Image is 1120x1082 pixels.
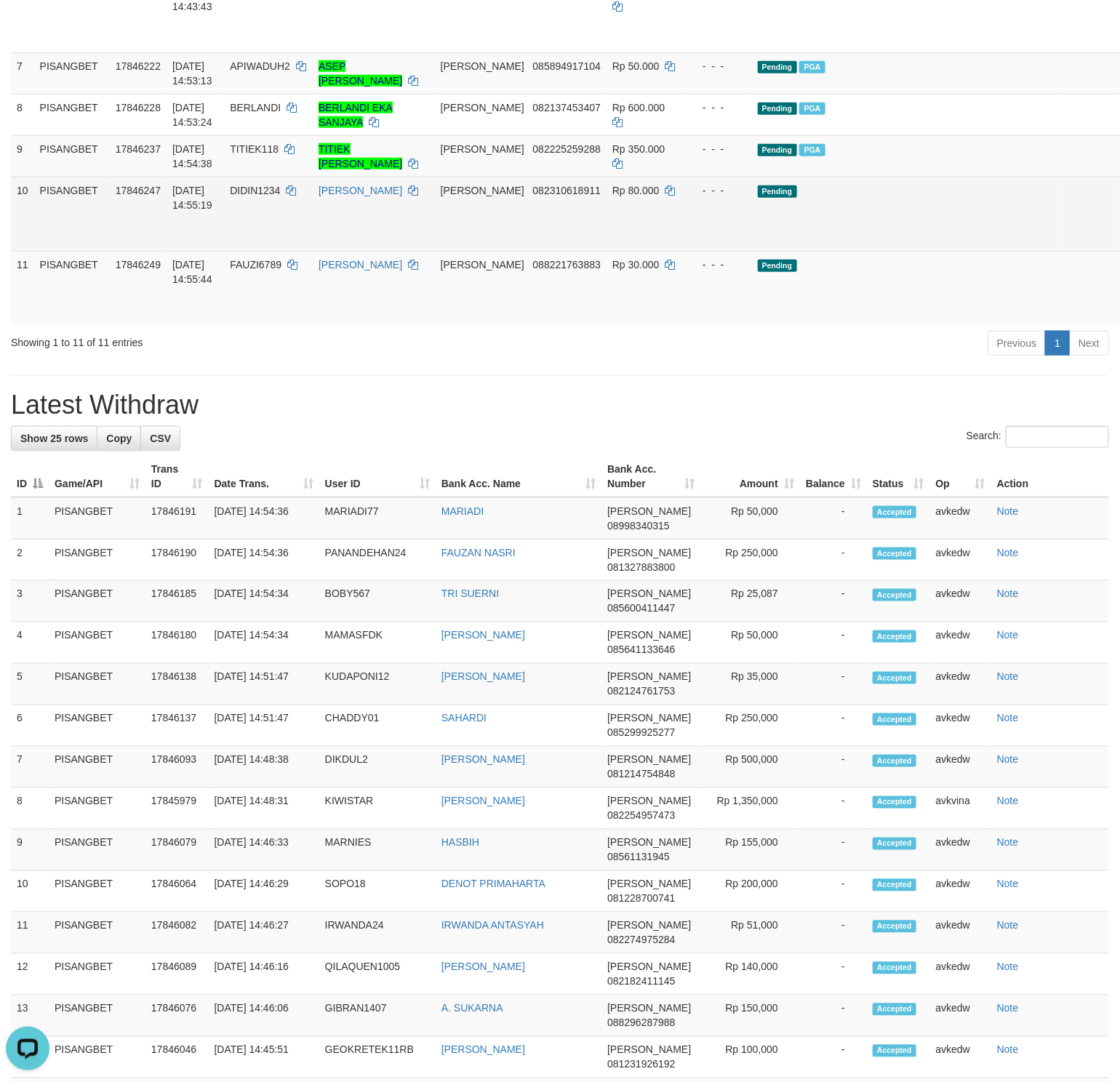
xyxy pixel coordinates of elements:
[319,143,402,169] a: TITIEK [PERSON_NAME]
[145,913,209,954] td: 17846082
[873,1045,916,1057] span: Accepted
[209,581,319,622] td: [DATE] 14:54:34
[700,664,800,705] td: Rp 35,000
[11,622,49,664] td: 4
[319,664,436,705] td: KUDAPONI12
[607,603,675,614] span: Copy 085600411447 to clipboard
[436,456,601,497] th: Bank Acc. Name: activate to sort column ascending
[34,177,110,251] td: PISANGBET
[607,713,691,724] span: [PERSON_NAME]
[49,497,145,540] td: PISANGBET
[319,259,402,270] a: [PERSON_NAME]
[873,506,916,518] span: Accepted
[441,1003,503,1014] a: A. SUKARNA
[607,878,691,890] span: [PERSON_NAME]
[116,259,161,270] span: 17846249
[601,456,700,497] th: Bank Acc. Number: activate to sort column ascending
[700,705,800,747] td: Rp 250,000
[209,871,319,913] td: [DATE] 14:46:29
[230,185,280,196] span: DIDIN1234
[997,713,1019,724] a: Note
[20,433,88,444] span: Show 25 rows
[873,672,916,684] span: Accepted
[799,103,825,115] span: Marked by avkedw
[49,830,145,871] td: PISANGBET
[209,456,319,497] th: Date Trans.: activate to sort column ascending
[319,456,436,497] th: User ID: activate to sort column ascending
[758,185,797,198] span: Pending
[930,995,991,1037] td: avkedw
[612,60,660,72] span: Rp 50.000
[700,1037,800,1078] td: Rp 100,000
[441,837,479,849] a: HASBIH
[800,995,867,1037] td: -
[11,94,34,135] td: 8
[533,185,601,196] span: Copy 082310618911 to clipboard
[997,1044,1019,1056] a: Note
[607,1044,691,1056] span: [PERSON_NAME]
[700,497,800,540] td: Rp 50,000
[319,185,402,196] a: [PERSON_NAME]
[800,830,867,871] td: -
[997,671,1019,683] a: Note
[700,788,800,830] td: Rp 1,350,000
[607,505,691,517] span: [PERSON_NAME]
[800,581,867,622] td: -
[441,878,545,890] a: DENOT PRIMAHARTA
[49,1037,145,1078] td: PISANGBET
[319,913,436,954] td: IRWANDA24
[319,102,393,128] a: BERLANDI EKA SANJAYA
[172,60,212,87] span: [DATE] 14:53:13
[209,913,319,954] td: [DATE] 14:46:27
[997,796,1019,807] a: Note
[930,954,991,995] td: avkedw
[209,954,319,995] td: [DATE] 14:46:16
[319,954,436,995] td: QILAQUEN1005
[145,497,209,540] td: 17846191
[533,60,601,72] span: Copy 085894917104 to clipboard
[145,664,209,705] td: 17846138
[607,837,691,849] span: [PERSON_NAME]
[441,588,499,600] a: TRI SUERNI
[441,185,524,196] span: [PERSON_NAME]
[997,547,1019,558] a: Note
[49,664,145,705] td: PISANGBET
[930,540,991,581] td: avkedw
[533,102,601,113] span: Copy 082137453407 to clipboard
[700,456,800,497] th: Amount: activate to sort column ascending
[997,588,1019,600] a: Note
[691,257,746,272] div: - - -
[800,705,867,747] td: -
[1045,331,1070,356] a: 1
[319,705,436,747] td: CHADDY01
[607,851,670,863] span: Copy 08561131945 to clipboard
[49,954,145,995] td: PISANGBET
[11,705,49,747] td: 6
[34,251,110,325] td: PISANGBET
[49,456,145,497] th: Game/API: activate to sort column ascending
[11,251,34,325] td: 11
[800,788,867,830] td: -
[930,913,991,954] td: avkedw
[800,954,867,995] td: -
[800,871,867,913] td: -
[800,913,867,954] td: -
[930,871,991,913] td: avkedw
[607,671,691,683] span: [PERSON_NAME]
[441,143,524,155] span: [PERSON_NAME]
[6,6,49,49] button: Open LiveChat chat widget
[930,622,991,664] td: avkedw
[49,581,145,622] td: PISANGBET
[612,102,665,113] span: Rp 600.000
[145,540,209,581] td: 17846190
[11,456,49,497] th: ID: activate to sort column descending
[873,548,916,560] span: Accepted
[34,94,110,135] td: PISANGBET
[49,788,145,830] td: PISANGBET
[209,788,319,830] td: [DATE] 14:48:31
[209,705,319,747] td: [DATE] 14:51:47
[607,920,691,931] span: [PERSON_NAME]
[930,1037,991,1078] td: avkedw
[441,505,484,517] a: MARIADI
[873,713,916,726] span: Accepted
